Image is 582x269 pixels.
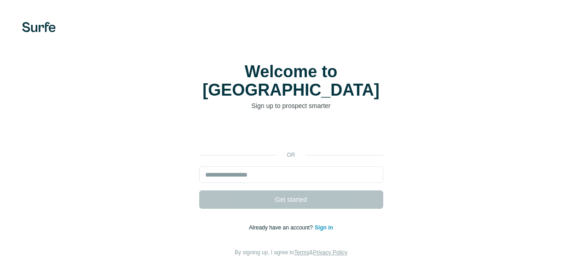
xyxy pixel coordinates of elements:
[294,249,310,256] a: Terms
[235,249,347,256] span: By signing up, I agree to &
[195,124,388,144] iframe: Sign in with Google Button
[277,151,306,159] p: or
[315,224,333,231] a: Sign in
[313,249,347,256] a: Privacy Policy
[249,224,315,231] span: Already have an account?
[199,101,383,110] p: Sign up to prospect smarter
[22,22,56,32] img: Surfe's logo
[199,63,383,99] h1: Welcome to [GEOGRAPHIC_DATA]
